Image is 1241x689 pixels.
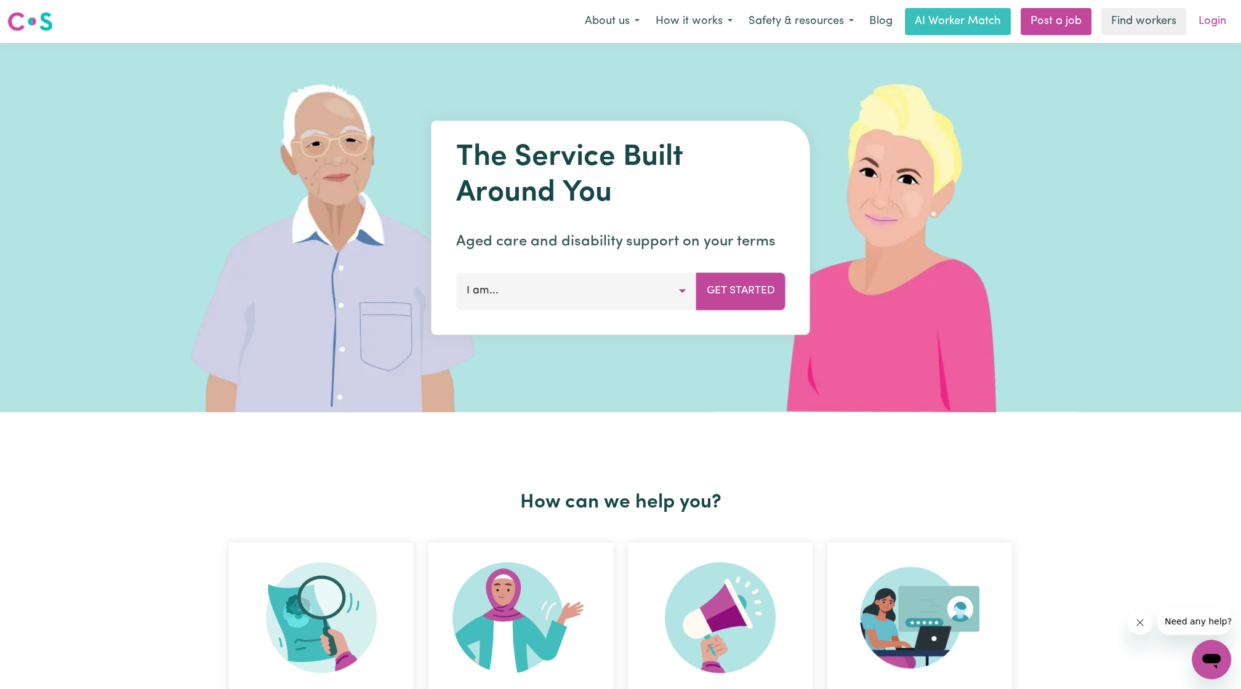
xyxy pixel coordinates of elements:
[741,9,862,34] button: Safety & resources
[665,562,776,673] img: Refer
[452,562,589,673] img: Become Worker
[266,562,377,673] img: Search
[1192,640,1231,679] iframe: Button to launch messaging window
[222,491,1019,514] h2: How can we help you?
[1021,8,1091,35] a: Post a job
[1157,608,1231,635] iframe: Message from company
[577,9,648,34] button: About us
[648,9,741,34] button: How it works
[7,9,74,18] span: Need any help?
[860,562,979,673] img: Provider
[696,273,785,309] button: Get Started
[7,10,53,33] img: Careseekers logo
[1101,8,1186,35] a: Find workers
[1191,8,1234,35] a: Login
[905,8,1011,35] a: AI Worker Match
[456,231,785,253] p: Aged care and disability support on your terms
[7,7,53,36] a: Careseekers logo
[862,8,900,35] a: Blog
[456,273,697,309] button: I am...
[456,140,785,211] h1: The Service Built Around You
[1128,610,1152,635] iframe: Close message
